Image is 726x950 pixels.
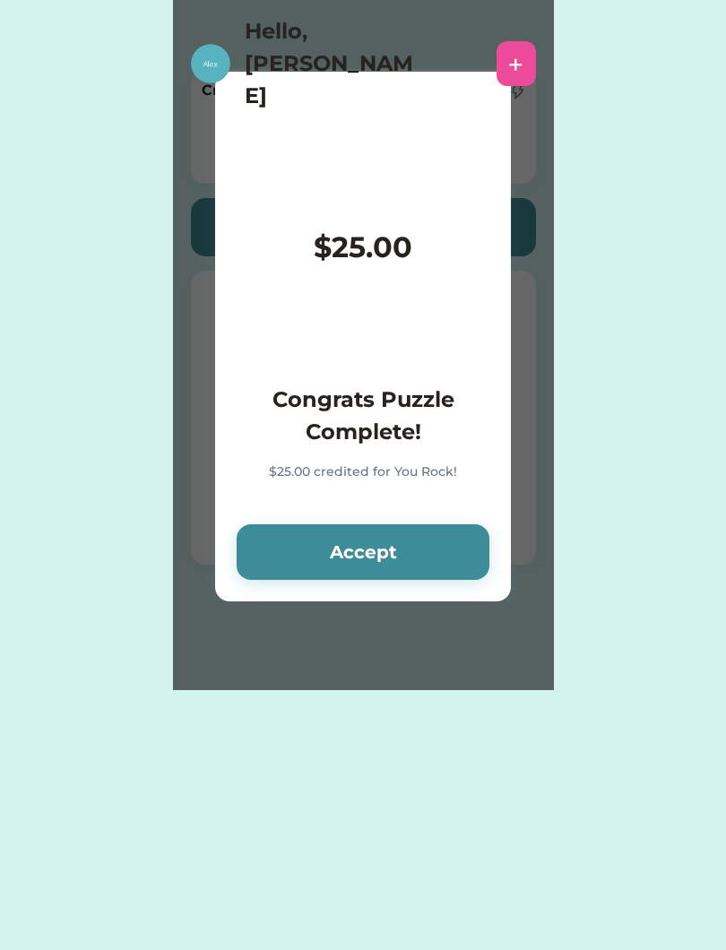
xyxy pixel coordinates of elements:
[245,15,424,112] h4: Hello, [PERSON_NAME]
[237,462,489,503] div: $25.00 credited for You Rock!
[237,524,489,580] button: Accept
[237,384,489,448] h4: Congrats Puzzle Complete!
[314,226,412,269] div: $25.00
[508,50,523,77] div: +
